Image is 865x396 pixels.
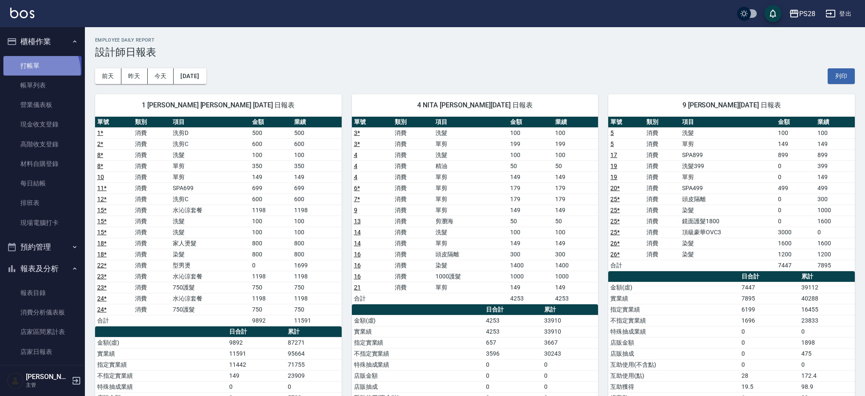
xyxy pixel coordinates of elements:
a: 5 [610,129,614,136]
td: 0 [776,160,815,171]
td: 消費 [133,205,171,216]
td: 800 [250,238,292,249]
td: 4253 [553,293,598,304]
td: 1200 [776,249,815,260]
th: 業績 [292,117,342,128]
td: 消費 [644,238,680,249]
td: 型男燙 [171,260,250,271]
td: 1400 [553,260,598,271]
td: 750護髮 [171,282,250,293]
td: 洗髮399 [680,160,776,171]
button: 列印 [828,68,855,84]
td: 消費 [644,227,680,238]
th: 金額 [508,117,553,128]
td: 1000 [815,205,855,216]
a: 17 [610,152,617,158]
td: 300 [508,249,553,260]
td: 7447 [739,282,799,293]
td: 179 [553,183,598,194]
a: 店家區間累計表 [3,322,81,342]
td: 11591 [292,315,342,326]
td: 消費 [133,227,171,238]
a: 高階收支登錄 [3,135,81,154]
td: 1198 [292,205,342,216]
td: 16455 [799,304,855,315]
td: 消費 [644,249,680,260]
td: 0 [739,348,799,359]
td: 499 [776,183,815,194]
td: 單剪 [171,160,250,171]
td: 149 [508,238,553,249]
td: 600 [250,194,292,205]
td: 單剪 [433,205,508,216]
td: 消費 [133,304,171,315]
button: 前天 [95,68,121,84]
td: 800 [250,249,292,260]
td: 實業績 [608,293,739,304]
td: 50 [553,216,598,227]
a: 13 [354,218,361,225]
th: 項目 [680,117,776,128]
td: 750 [250,282,292,293]
td: 單剪 [433,238,508,249]
td: 0 [776,194,815,205]
td: 149 [250,171,292,183]
td: 750 [292,282,342,293]
td: 消費 [133,183,171,194]
td: 7895 [739,293,799,304]
td: 消費 [644,194,680,205]
td: 300 [815,194,855,205]
button: [DATE] [174,68,206,84]
td: 100 [250,216,292,227]
td: 0 [739,326,799,337]
td: 消費 [133,293,171,304]
td: 單剪 [433,138,508,149]
a: 4 [354,152,357,158]
td: 消費 [393,282,433,293]
img: Logo [10,8,34,18]
h2: Employee Daily Report [95,37,855,43]
th: 單號 [352,117,393,128]
td: 600 [292,138,342,149]
table: a dense table [352,117,598,304]
td: 149 [508,171,553,183]
a: 19 [610,163,617,169]
td: 消費 [133,216,171,227]
h5: [PERSON_NAME] [26,373,69,381]
td: 750護髮 [171,304,250,315]
button: 櫃檯作業 [3,31,81,53]
td: 染髮 [171,249,250,260]
td: 87271 [286,337,342,348]
td: 1198 [250,293,292,304]
td: 4253 [484,326,542,337]
td: 100 [508,149,553,160]
td: 30243 [542,348,598,359]
td: 1898 [799,337,855,348]
th: 日合計 [484,304,542,315]
a: 帳單列表 [3,76,81,95]
td: 洗剪D [171,127,250,138]
td: 剪瀏海 [433,216,508,227]
td: 消費 [133,271,171,282]
td: 1600 [776,238,815,249]
td: 0 [815,227,855,238]
th: 項目 [171,117,250,128]
a: 5 [610,140,614,147]
td: 149 [508,282,553,293]
td: 指定實業績 [608,304,739,315]
td: 100 [815,127,855,138]
td: 300 [553,249,598,260]
td: 149 [553,171,598,183]
td: 33910 [542,326,598,337]
td: 699 [292,183,342,194]
td: 149 [815,138,855,149]
a: 14 [354,229,361,236]
td: 100 [776,127,815,138]
td: 實業績 [352,326,484,337]
td: 洗髮 [433,149,508,160]
th: 金額 [250,117,292,128]
button: save [764,5,781,22]
td: 消費 [133,238,171,249]
button: 報表及分析 [3,258,81,280]
td: 100 [508,227,553,238]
